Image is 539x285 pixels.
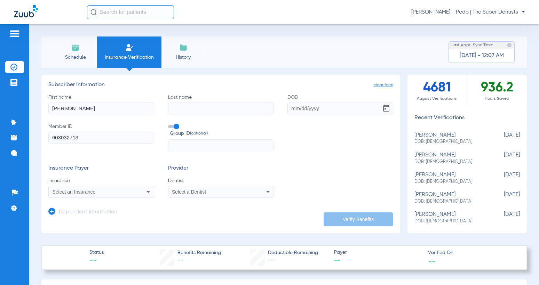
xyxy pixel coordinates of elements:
[460,52,504,59] span: [DATE] - 12:07 AM
[59,54,92,61] span: Schedule
[428,257,436,264] span: --
[168,103,274,114] input: Last name
[53,189,96,195] span: Select an Insurance
[90,9,97,15] img: Search Icon
[287,103,393,114] input: DOBOpen calendar
[48,165,154,172] h3: Insurance Payer
[9,30,20,38] img: hamburger-icon
[414,139,485,145] span: DOB: [DEMOGRAPHIC_DATA]
[287,94,393,114] label: DOB
[324,212,393,226] button: Verify Benefits
[414,132,485,145] div: [PERSON_NAME]
[379,101,393,115] button: Open calendar
[168,165,274,172] h3: Provider
[414,211,485,224] div: [PERSON_NAME]
[89,249,104,256] span: Status
[190,130,208,137] small: (optional)
[14,5,38,17] img: Zuub Logo
[407,95,467,102] span: August Verifications
[414,179,485,185] span: DOB: [DEMOGRAPHIC_DATA]
[407,115,527,122] h3: Recent Verifications
[48,132,154,144] input: Member ID
[172,189,206,195] span: Select a Dentist
[485,152,520,165] span: [DATE]
[48,94,154,114] label: First name
[407,75,467,106] div: 4681
[414,218,485,225] span: DOB: [DEMOGRAPHIC_DATA]
[414,172,485,185] div: [PERSON_NAME]
[485,211,520,224] span: [DATE]
[168,94,274,114] label: Last name
[177,249,221,256] span: Benefits Remaining
[414,192,485,204] div: [PERSON_NAME]
[177,258,184,264] span: --
[71,43,80,52] img: Schedule
[59,209,117,216] h3: Dependent Information
[504,252,539,285] iframe: Chat Widget
[48,123,154,152] label: Member ID
[125,43,134,52] img: Manual Insurance Verification
[268,249,318,256] span: Deductible Remaining
[89,256,104,266] span: --
[48,82,393,89] h3: Subscriber Information
[485,172,520,185] span: [DATE]
[374,82,393,89] span: clear form
[467,75,527,106] div: 936.2
[411,9,525,16] span: [PERSON_NAME] - Pedo | The Super Dentists
[87,5,174,19] input: Search for patients
[168,177,274,184] span: Dentist
[170,130,274,137] span: Group ID
[507,43,512,48] img: last sync help info
[268,258,274,264] span: --
[428,249,516,256] span: Verified On
[334,256,422,265] span: --
[485,192,520,204] span: [DATE]
[179,43,188,52] img: History
[414,198,485,205] span: DOB: [DEMOGRAPHIC_DATA]
[414,152,485,165] div: [PERSON_NAME]
[467,95,527,102] span: Hours Saved
[451,42,493,49] span: Last Appt. Sync Time:
[48,103,154,114] input: First name
[414,159,485,165] span: DOB: [DEMOGRAPHIC_DATA]
[334,249,422,256] span: Payer
[485,132,520,145] span: [DATE]
[102,54,156,61] span: Insurance Verification
[167,54,200,61] span: History
[48,177,154,184] span: Insurance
